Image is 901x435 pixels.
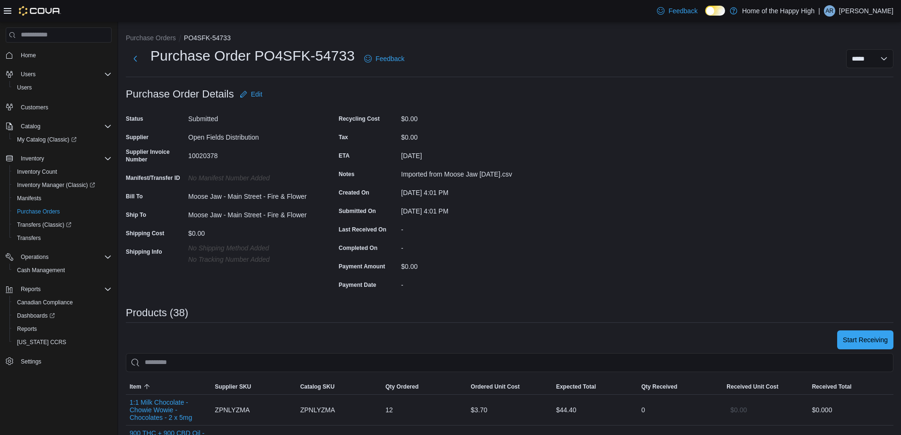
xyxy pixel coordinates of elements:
a: Home [17,50,40,61]
a: Canadian Compliance [13,297,77,308]
div: $0.00 0 [812,404,890,416]
span: Feedback [376,54,404,63]
button: [US_STATE] CCRS [9,336,115,349]
span: Ordered Unit Cost [471,383,519,391]
span: My Catalog (Classic) [17,136,77,143]
button: Users [2,68,115,81]
a: Feedback [360,49,408,68]
div: - [401,222,528,233]
a: Transfers [13,232,44,244]
a: Customers [17,102,52,113]
a: Settings [17,356,45,367]
div: $0.00 [401,111,528,123]
span: [US_STATE] CCRS [17,338,66,346]
span: ZPNLYZMA [215,404,250,416]
span: Settings [17,355,112,367]
button: Users [17,69,39,80]
button: Operations [2,250,115,264]
button: Supplier SKU [211,379,296,394]
nav: Complex example [6,44,112,393]
span: Expected Total [556,383,596,391]
div: Imported from Moose Jaw [DATE].csv [401,167,528,178]
span: Home [17,49,112,61]
div: [DATE] [401,148,528,160]
h3: Purchase Order Details [126,89,234,100]
a: Dashboards [13,310,59,321]
span: Washington CCRS [13,337,112,348]
button: Purchase Orders [126,34,176,42]
div: - [401,277,528,289]
p: No Tracking Number added [188,256,315,263]
span: Users [17,69,112,80]
button: Reports [9,322,115,336]
p: No Shipping Method added [188,244,315,252]
div: 12 [382,400,467,419]
button: Inventory [17,153,48,164]
span: Received Unit Cost [726,383,778,391]
button: Received Total [808,379,893,394]
span: Reports [13,323,112,335]
a: Inventory Manager (Classic) [13,179,99,191]
div: Moose Jaw - Main Street - Fire & Flower [188,207,315,219]
nav: An example of EuiBreadcrumbs [126,33,893,44]
a: Users [13,82,35,93]
button: Reports [2,283,115,296]
input: Dark Mode [705,6,725,16]
div: 10020378 [188,148,315,160]
span: Qty Received [641,383,677,391]
span: Dashboards [17,312,55,320]
button: Users [9,81,115,94]
span: Transfers (Classic) [17,221,71,229]
a: My Catalog (Classic) [9,133,115,146]
label: Notes [339,170,354,178]
span: Users [21,71,35,78]
a: Purchase Orders [13,206,64,217]
span: Reports [21,285,41,293]
div: Alana Ratke [824,5,835,17]
label: Shipping Info [126,248,162,256]
img: Cova [19,6,61,16]
button: Catalog [17,121,44,132]
span: Received Total [812,383,852,391]
button: Home [2,48,115,62]
span: Manifests [13,193,112,204]
span: Feedback [668,6,697,16]
div: $3.70 [467,400,552,419]
span: Cash Management [13,265,112,276]
span: Manifests [17,195,41,202]
span: Catalog [21,123,40,130]
span: Inventory Manager (Classic) [17,181,95,189]
a: Inventory Manager (Classic) [9,178,115,192]
span: Supplier SKU [215,383,251,391]
span: Reports [17,325,37,333]
a: Cash Management [13,265,69,276]
span: Reports [17,284,112,295]
label: Ship To [126,211,146,219]
button: Next [126,49,145,68]
span: Settings [21,358,41,365]
label: Last Received On [339,226,386,233]
label: Supplier [126,133,149,141]
button: Transfers [9,231,115,245]
div: $44.40 [552,400,638,419]
div: $0.00 [188,226,315,237]
span: Users [13,82,112,93]
button: Start Receiving [837,330,893,349]
span: Inventory [21,155,44,162]
div: [DATE] 4:01 PM [401,204,528,215]
span: AR [826,5,834,17]
button: Cash Management [9,264,115,277]
span: $0.00 [730,405,747,415]
div: Open Fields Distribution [188,130,315,141]
button: Catalog [2,120,115,133]
a: Feedback [653,1,701,20]
label: Tax [339,133,348,141]
a: Manifests [13,193,45,204]
span: Transfers [17,234,41,242]
button: $0.00 [726,400,751,419]
label: Manifest/Transfer ID [126,174,180,182]
span: Purchase Orders [13,206,112,217]
h1: Purchase Order PO4SFK-54733 [150,46,355,65]
a: Reports [13,323,41,335]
